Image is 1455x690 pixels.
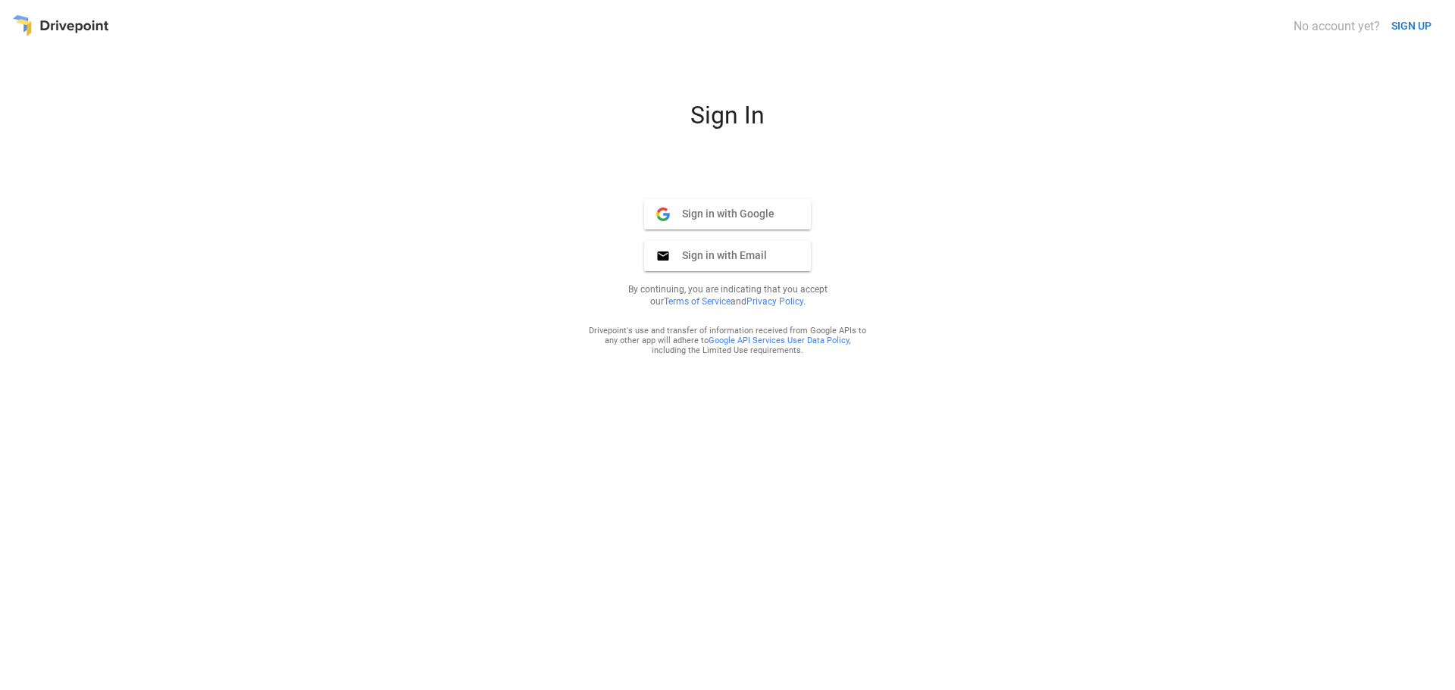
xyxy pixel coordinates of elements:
[644,199,811,229] button: Sign in with Google
[609,283,846,308] p: By continuing, you are indicating that you accept our and .
[546,101,909,142] div: Sign In
[709,336,849,345] a: Google API Services User Data Policy
[670,248,767,262] span: Sign in with Email
[746,296,803,307] a: Privacy Policy
[664,296,731,307] a: Terms of Service
[1385,12,1438,40] button: SIGN UP
[670,207,774,220] span: Sign in with Google
[644,241,811,271] button: Sign in with Email
[588,326,867,355] div: Drivepoint's use and transfer of information received from Google APIs to any other app will adhe...
[1294,19,1380,33] div: No account yet?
